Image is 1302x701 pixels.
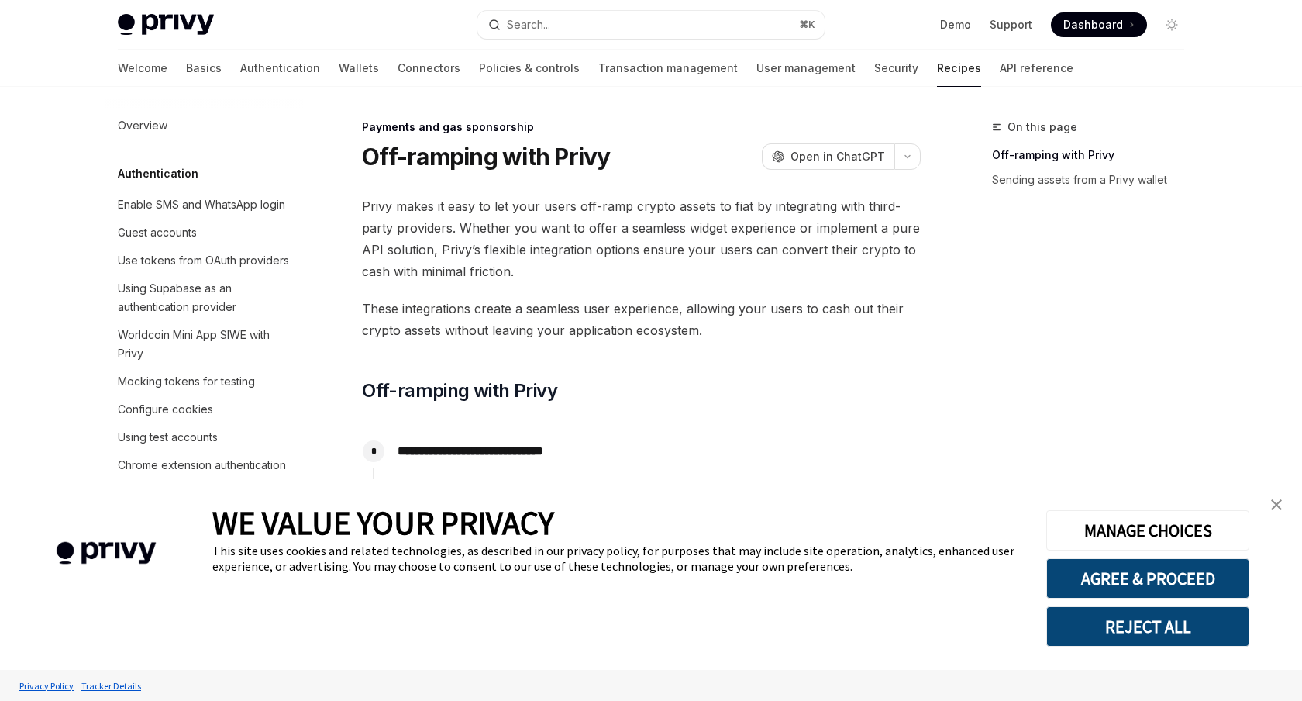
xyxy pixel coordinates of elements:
img: close banner [1271,499,1282,510]
a: Use tokens from OAuth providers [105,247,304,275]
div: Use tokens from OAuth providers [118,251,289,270]
a: Security [874,50,918,87]
span: ⌘ K [799,19,815,31]
a: Welcome [118,50,167,87]
a: Using Supabase as an authentication provider [105,275,304,321]
div: Using Supabase as an authentication provider [118,279,294,316]
a: Support [990,17,1032,33]
img: company logo [23,520,189,587]
img: light logo [118,14,214,36]
a: Privacy Policy [15,672,77,699]
button: REJECT ALL [1046,606,1249,647]
a: Basics [186,50,222,87]
a: Using test accounts [105,423,304,451]
a: Worldcoin Mini App SIWE with Privy [105,321,304,368]
a: Wallets [339,50,379,87]
span: On this page [1007,118,1077,136]
span: WE VALUE YOUR PRIVACY [212,502,554,543]
a: Recipes [937,50,981,87]
button: Open search [477,11,825,39]
a: Off-ramping with Privy [992,143,1197,167]
div: Search... [507,16,550,34]
span: Assets are stored in the user’s Privy wallet and can be off-ramped [398,478,920,499]
span: Privy makes it easy to let your users off-ramp crypto assets to fiat by integrating with third-pa... [362,195,921,282]
h5: Authentication [118,164,198,183]
a: User management [756,50,856,87]
button: Open in ChatGPT [762,143,894,170]
div: Worldcoin Mini App SIWE with Privy [118,326,294,363]
a: API reference [1000,50,1073,87]
a: Tracker Details [77,672,145,699]
a: Chrome extension authentication [105,451,304,479]
a: Sending assets from a Privy wallet [992,167,1197,192]
div: Overview [118,116,167,135]
a: Authentication [240,50,320,87]
a: close banner [1261,489,1292,520]
a: Connectors [398,50,460,87]
a: Transaction management [598,50,738,87]
div: Mocking tokens for testing [118,372,255,391]
a: Guest accounts [105,219,304,247]
a: Overview [105,112,304,140]
div: This site uses cookies and related technologies, as described in our privacy policy, for purposes... [212,543,1023,574]
span: Open in ChatGPT [790,149,885,164]
a: Demo [940,17,971,33]
a: Mocking tokens for testing [105,368,304,395]
span: Dashboard [1063,17,1123,33]
span: These integrations create a seamless user experience, allowing your users to cash out their crypt... [362,298,921,341]
div: Guest accounts [118,223,197,242]
div: Configure cookies [118,400,213,419]
div: Payments and gas sponsorship [362,119,921,135]
a: Configure cookies [105,395,304,423]
button: AGREE & PROCEED [1046,558,1249,599]
button: MANAGE CHOICES [1046,510,1249,551]
div: Using test accounts [118,428,218,447]
a: Dashboard [1051,12,1147,37]
div: Enable SMS and WhatsApp login [118,195,285,214]
a: Enable SMS and WhatsApp login [105,191,304,219]
a: Policies & controls [479,50,580,87]
div: Chrome extension authentication [118,456,286,475]
button: Toggle dark mode [1159,12,1184,37]
span: Off-ramping with Privy [362,378,557,403]
h1: Off-ramping with Privy [362,143,611,171]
